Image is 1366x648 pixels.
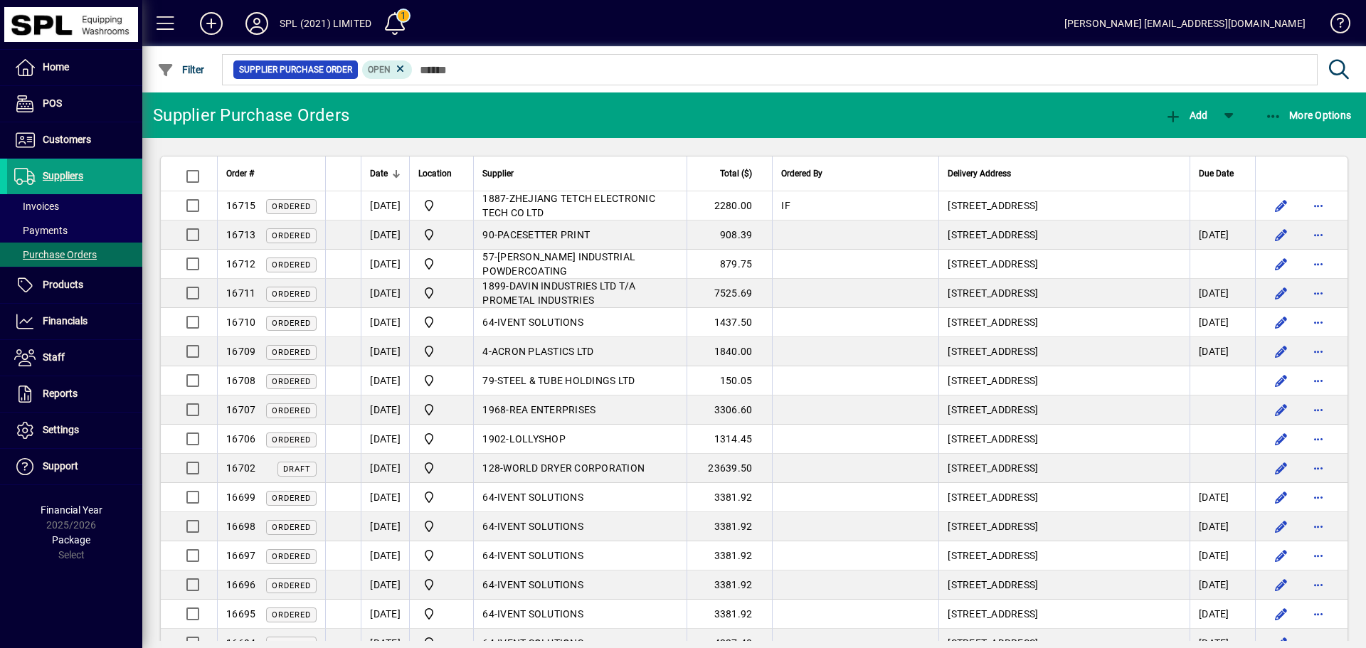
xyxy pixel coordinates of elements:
button: Edit [1270,311,1293,334]
span: Ordered [272,581,311,590]
a: Settings [7,413,142,448]
span: Delivery Address [948,166,1011,181]
td: [DATE] [361,483,409,512]
td: [DATE] [1190,279,1255,308]
span: Ordered [272,319,311,328]
span: 16697 [226,550,255,561]
span: Home [43,61,69,73]
span: SPL (2021) Limited [418,401,465,418]
span: 64 [482,317,494,328]
td: [STREET_ADDRESS] [938,570,1190,600]
span: LOLLYSHOP [509,433,566,445]
span: 16695 [226,608,255,620]
span: 79 [482,375,494,386]
span: IVENT SOLUTIONS [497,521,583,532]
span: SPL (2021) Limited [418,547,465,564]
td: 908.39 [687,221,772,250]
td: [STREET_ADDRESS] [938,308,1190,337]
span: Draft [283,464,311,474]
span: Ordered [272,377,311,386]
button: Profile [234,11,280,36]
span: Order # [226,166,254,181]
span: Payments [14,225,68,236]
td: [STREET_ADDRESS] [938,395,1190,425]
button: Add [189,11,234,36]
td: [STREET_ADDRESS] [938,512,1190,541]
span: Ordered [272,290,311,299]
button: More options [1307,544,1330,567]
td: - [473,279,687,308]
span: Open [368,65,391,75]
button: More options [1307,311,1330,334]
td: - [473,395,687,425]
button: Add [1161,102,1211,128]
div: Ordered By [781,166,930,181]
span: PACESETTER PRINT [497,229,590,240]
a: Purchase Orders [7,243,142,267]
td: - [473,512,687,541]
span: 64 [482,579,494,590]
span: 16712 [226,258,255,270]
span: POS [43,97,62,109]
td: [DATE] [361,454,409,483]
button: More options [1307,398,1330,421]
a: Support [7,449,142,484]
span: Products [43,279,83,290]
td: 150.05 [687,366,772,395]
span: Ordered [272,406,311,415]
button: Edit [1270,573,1293,596]
td: 1840.00 [687,337,772,366]
button: Edit [1270,427,1293,450]
button: More options [1307,253,1330,275]
td: [STREET_ADDRESS] [938,279,1190,308]
span: ACRON PLASTICS LTD [492,346,594,357]
span: 4 [482,346,488,357]
button: Edit [1270,515,1293,538]
button: More options [1307,194,1330,217]
span: 16709 [226,346,255,357]
div: [PERSON_NAME] [EMAIL_ADDRESS][DOMAIN_NAME] [1064,12,1306,35]
td: 879.75 [687,250,772,279]
td: 1314.45 [687,425,772,454]
a: Financials [7,304,142,339]
span: 16698 [226,521,255,532]
td: - [473,425,687,454]
div: Supplier [482,166,678,181]
button: Edit [1270,282,1293,304]
span: Ordered By [781,166,822,181]
span: Supplier Purchase Order [239,63,352,77]
td: - [473,483,687,512]
button: More options [1307,486,1330,509]
span: Package [52,534,90,546]
span: Due Date [1199,166,1234,181]
span: Support [43,460,78,472]
button: Edit [1270,369,1293,392]
button: More options [1307,573,1330,596]
td: [DATE] [1190,221,1255,250]
span: SPL (2021) Limited [418,226,465,243]
span: Location [418,166,452,181]
span: 16710 [226,317,255,328]
button: More options [1307,515,1330,538]
button: Edit [1270,544,1293,567]
span: 16696 [226,579,255,590]
a: Reports [7,376,142,412]
span: ZHEJIANG TETCH ELECTRONIC TECH CO LTD [482,193,655,218]
span: SPL (2021) Limited [418,460,465,477]
span: IVENT SOLUTIONS [497,550,583,561]
div: Order # [226,166,317,181]
span: More Options [1265,110,1352,121]
span: Ordered [272,435,311,445]
span: IVENT SOLUTIONS [497,317,583,328]
td: [DATE] [361,337,409,366]
td: [STREET_ADDRESS] [938,191,1190,221]
td: 3381.92 [687,483,772,512]
div: Total ($) [696,166,765,181]
td: 2280.00 [687,191,772,221]
span: [PERSON_NAME] INDUSTRIAL POWDERCOATING [482,251,635,277]
span: Supplier [482,166,514,181]
span: 128 [482,462,500,474]
span: IF [781,200,790,211]
span: 16706 [226,433,255,445]
span: 16702 [226,462,255,474]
